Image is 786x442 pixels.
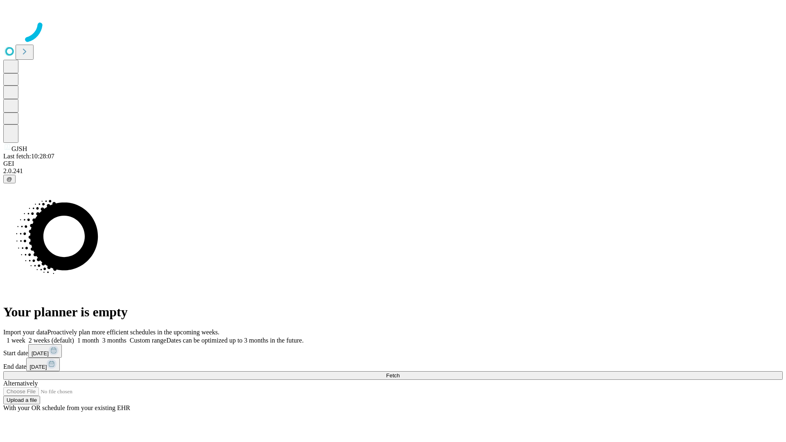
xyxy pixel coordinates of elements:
[3,344,783,358] div: Start date
[3,167,783,175] div: 2.0.241
[3,396,40,404] button: Upload a file
[3,371,783,380] button: Fetch
[7,337,25,344] span: 1 week
[386,372,400,379] span: Fetch
[7,176,12,182] span: @
[3,329,47,336] span: Import your data
[3,175,16,183] button: @
[11,145,27,152] span: GJSH
[3,304,783,320] h1: Your planner is empty
[3,153,54,160] span: Last fetch: 10:28:07
[29,364,47,370] span: [DATE]
[3,160,783,167] div: GEI
[130,337,166,344] span: Custom range
[28,344,62,358] button: [DATE]
[3,380,38,387] span: Alternatively
[166,337,303,344] span: Dates can be optimized up to 3 months in the future.
[32,350,49,356] span: [DATE]
[77,337,99,344] span: 1 month
[29,337,74,344] span: 2 weeks (default)
[26,358,60,371] button: [DATE]
[3,358,783,371] div: End date
[102,337,126,344] span: 3 months
[47,329,219,336] span: Proactively plan more efficient schedules in the upcoming weeks.
[3,404,130,411] span: With your OR schedule from your existing EHR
